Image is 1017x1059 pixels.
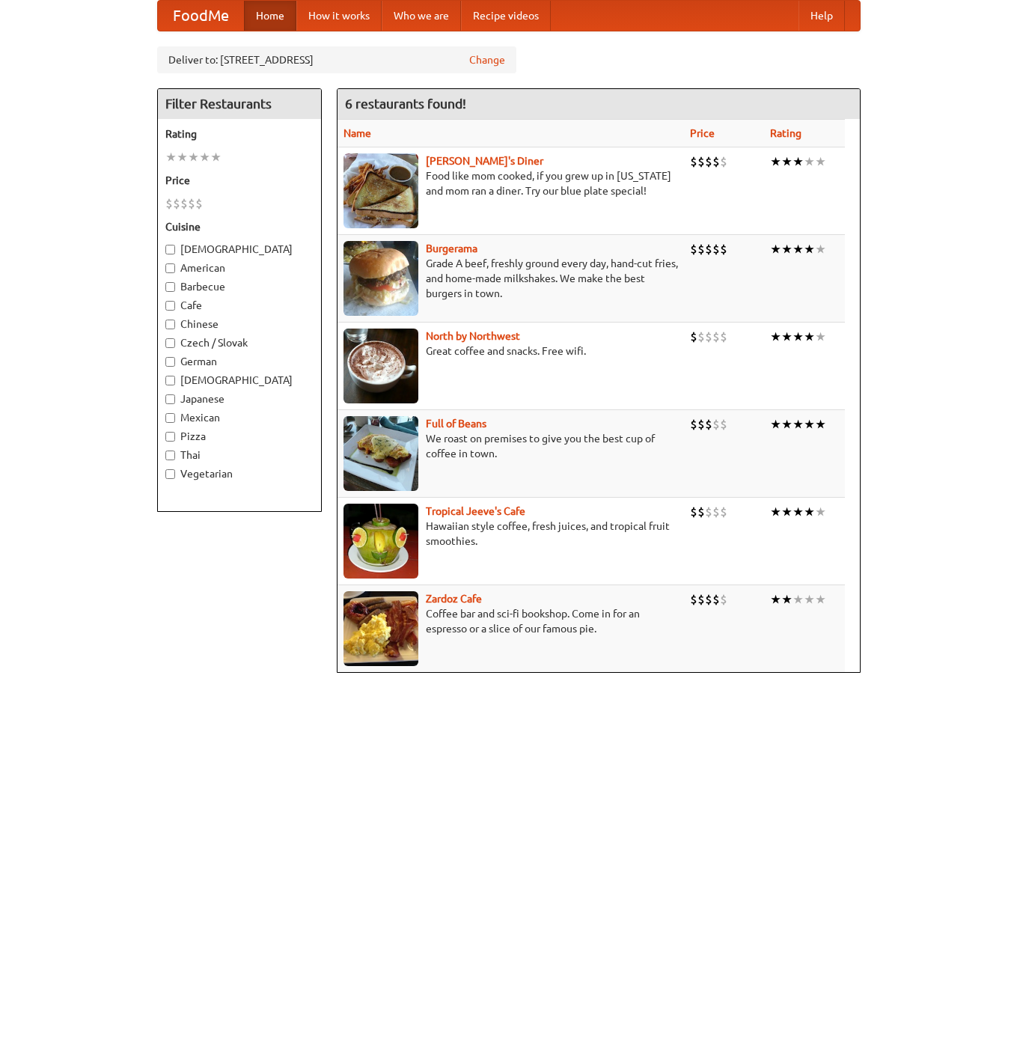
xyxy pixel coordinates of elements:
[720,504,727,520] li: $
[180,195,188,212] li: $
[426,242,477,254] a: Burgerama
[343,606,678,636] p: Coffee bar and sci-fi bookshop. Come in for an espresso or a slice of our famous pie.
[804,153,815,170] li: ★
[815,591,826,608] li: ★
[770,127,801,139] a: Rating
[165,298,314,313] label: Cafe
[690,416,697,433] li: $
[712,504,720,520] li: $
[343,504,418,579] img: jeeves.jpg
[426,155,543,167] a: [PERSON_NAME]'s Diner
[690,127,715,139] a: Price
[804,416,815,433] li: ★
[781,504,792,520] li: ★
[705,241,712,257] li: $
[690,329,697,345] li: $
[690,504,697,520] li: $
[158,89,321,119] h4: Filter Restaurants
[343,431,678,461] p: We roast on premises to give you the best cup of coffee in town.
[343,256,678,301] p: Grade A beef, freshly ground every day, hand-cut fries, and home-made milkshakes. We make the bes...
[705,416,712,433] li: $
[165,260,314,275] label: American
[804,591,815,608] li: ★
[343,416,418,491] img: beans.jpg
[792,329,804,345] li: ★
[792,504,804,520] li: ★
[781,153,792,170] li: ★
[792,241,804,257] li: ★
[188,149,199,165] li: ★
[426,418,486,430] b: Full of Beans
[165,451,175,460] input: Thai
[712,591,720,608] li: $
[165,338,175,348] input: Czech / Slovak
[720,153,727,170] li: $
[792,153,804,170] li: ★
[343,127,371,139] a: Name
[712,153,720,170] li: $
[244,1,296,31] a: Home
[199,149,210,165] li: ★
[426,505,525,517] b: Tropical Jeeve's Cafe
[165,317,314,332] label: Chinese
[165,320,175,329] input: Chinese
[690,591,697,608] li: $
[697,591,705,608] li: $
[770,153,781,170] li: ★
[165,432,175,442] input: Pizza
[296,1,382,31] a: How it works
[690,241,697,257] li: $
[770,329,781,345] li: ★
[461,1,551,31] a: Recipe videos
[165,354,314,369] label: German
[697,153,705,170] li: $
[815,241,826,257] li: ★
[469,52,505,67] a: Change
[165,279,314,294] label: Barbecue
[792,591,804,608] li: ★
[165,376,175,385] input: [DEMOGRAPHIC_DATA]
[165,301,175,311] input: Cafe
[720,416,727,433] li: $
[815,416,826,433] li: ★
[165,448,314,463] label: Thai
[177,149,188,165] li: ★
[705,591,712,608] li: $
[770,241,781,257] li: ★
[697,329,705,345] li: $
[781,241,792,257] li: ★
[165,219,314,234] h5: Cuisine
[165,466,314,481] label: Vegetarian
[343,329,418,403] img: north.jpg
[165,242,314,257] label: [DEMOGRAPHIC_DATA]
[165,282,175,292] input: Barbecue
[210,149,222,165] li: ★
[770,504,781,520] li: ★
[815,153,826,170] li: ★
[165,413,175,423] input: Mexican
[165,429,314,444] label: Pizza
[804,329,815,345] li: ★
[158,1,244,31] a: FoodMe
[343,241,418,316] img: burgerama.jpg
[697,504,705,520] li: $
[382,1,461,31] a: Who we are
[165,126,314,141] h5: Rating
[426,593,482,605] a: Zardoz Cafe
[804,241,815,257] li: ★
[165,391,314,406] label: Japanese
[426,330,520,342] a: North by Northwest
[343,344,678,358] p: Great coffee and snacks. Free wifi.
[720,241,727,257] li: $
[165,357,175,367] input: German
[781,329,792,345] li: ★
[705,504,712,520] li: $
[188,195,195,212] li: $
[712,329,720,345] li: $
[770,591,781,608] li: ★
[792,416,804,433] li: ★
[195,195,203,212] li: $
[697,241,705,257] li: $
